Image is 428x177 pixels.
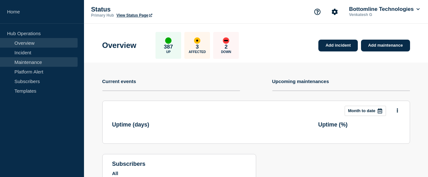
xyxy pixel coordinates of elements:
[311,5,324,19] button: Support
[164,44,173,50] p: 387
[116,13,152,18] a: View Status Page
[361,40,410,51] a: Add maintenance
[345,106,386,116] button: Month to date
[221,50,231,54] p: Down
[91,13,114,18] p: Primary Hub
[102,41,137,50] h1: Overview
[272,79,329,84] h4: Upcoming maintenances
[189,50,206,54] p: Affected
[223,37,229,44] div: down
[165,37,172,44] div: up
[318,121,348,128] h3: Uptime ( % )
[91,6,219,13] p: Status
[348,12,415,17] p: Venkatesh G
[225,44,228,50] p: 2
[318,40,358,51] a: Add incident
[348,6,421,12] button: Bottomline Technologies
[196,44,199,50] p: 3
[112,121,149,128] h3: Uptime ( days )
[112,161,246,167] h4: subscribers
[102,79,136,84] h4: Current events
[194,37,200,44] div: affected
[328,5,341,19] button: Account settings
[348,108,375,113] p: Month to date
[166,50,171,54] p: Up
[112,171,246,176] p: All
